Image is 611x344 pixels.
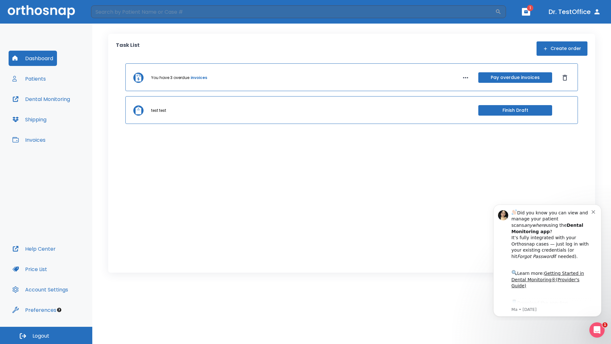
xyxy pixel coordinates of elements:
[151,75,189,81] p: You have 3 overdue
[9,302,60,318] button: Preferences
[91,5,495,18] input: Search by Patient Name or Case #
[8,5,75,18] img: Orthosnap
[9,241,60,256] button: Help Center
[32,333,49,340] span: Logout
[9,262,51,277] button: Price List
[478,105,552,116] button: Finish Draft
[546,6,603,18] button: Dr. TestOffice
[56,307,62,313] div: Tooltip anchor
[9,282,72,297] button: Account Settings
[151,108,166,113] p: test test
[108,10,113,15] button: Dismiss notification
[602,322,607,327] span: 1
[484,199,611,320] iframe: Intercom notifications message
[9,132,49,147] button: Invoices
[191,75,207,81] a: invoices
[9,112,50,127] button: Shipping
[9,71,50,86] button: Patients
[537,41,587,56] button: Create order
[116,41,140,56] p: Task List
[9,51,57,66] button: Dashboard
[527,5,533,11] span: 1
[560,73,570,83] button: Dismiss
[28,102,84,113] a: App Store
[478,72,552,83] button: Pay overdue invoices
[28,108,108,114] p: Message from Ma, sent 7w ago
[28,100,108,133] div: Download the app: | ​ Let us know if you need help getting started!
[589,322,605,338] iframe: Intercom live chat
[9,91,74,107] button: Dental Monitoring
